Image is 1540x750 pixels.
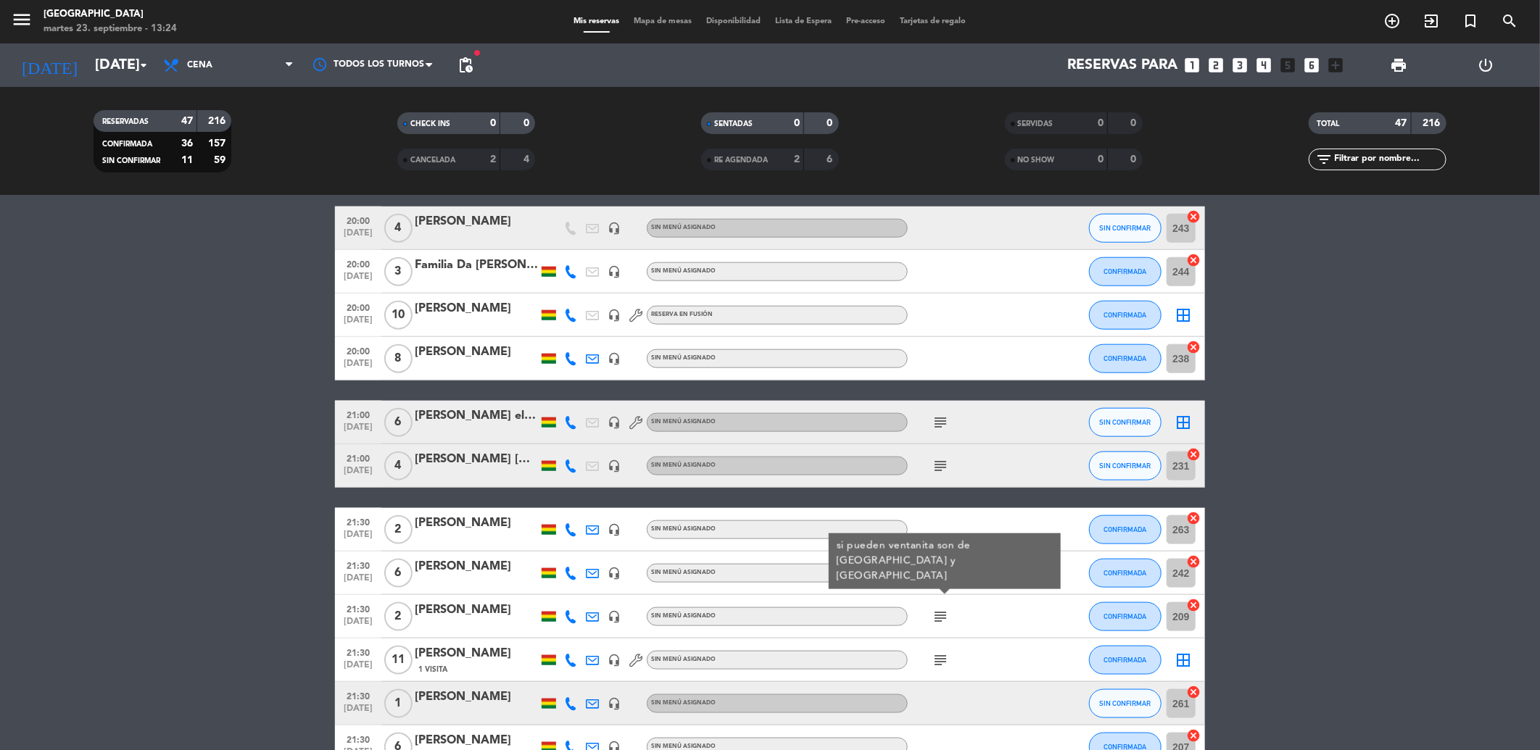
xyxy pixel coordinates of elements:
[384,301,413,330] span: 10
[1462,12,1479,30] i: turned_in_not
[340,272,376,288] span: [DATE]
[340,359,376,375] span: [DATE]
[410,157,455,164] span: CANCELADA
[181,138,193,149] strong: 36
[1442,43,1529,87] div: LOG OUT
[1089,602,1162,631] button: CONFIRMADA
[1326,56,1345,75] i: add_box
[1067,57,1177,74] span: Reservas para
[1089,257,1162,286] button: CONFIRMADA
[415,212,538,231] div: [PERSON_NAME]
[340,600,376,617] span: 21:30
[490,154,496,164] strong: 2
[384,214,413,243] span: 4
[384,451,413,480] span: 4
[340,406,376,422] span: 21:00
[1186,340,1201,354] i: cancel
[651,657,716,662] span: Sin menú asignado
[567,17,627,25] span: Mis reservas
[1104,569,1147,577] span: CONFIRMADA
[1089,515,1162,544] button: CONFIRMADA
[102,118,149,125] span: RESERVADAS
[1254,56,1273,75] i: looks_4
[44,22,177,36] div: martes 23. septiembre - 13:24
[651,225,716,230] span: Sin menú asignado
[340,315,376,332] span: [DATE]
[11,9,33,36] button: menu
[651,355,716,361] span: Sin menú asignado
[523,118,532,128] strong: 0
[384,515,413,544] span: 2
[651,462,716,468] span: Sin menú asignado
[608,523,621,536] i: headset_mic
[340,466,376,483] span: [DATE]
[340,573,376,590] span: [DATE]
[523,154,532,164] strong: 4
[1175,651,1192,669] i: border_all
[384,689,413,718] span: 1
[1316,151,1333,168] i: filter_list
[1089,451,1162,480] button: SIN CONFIRMAR
[340,228,376,245] span: [DATE]
[415,256,538,275] div: Familia Da [PERSON_NAME]
[1175,414,1192,431] i: border_all
[1098,118,1104,128] strong: 0
[651,613,716,619] span: Sin menú asignado
[384,408,413,437] span: 6
[1104,612,1147,620] span: CONFIRMADA
[608,416,621,429] i: headset_mic
[1383,12,1401,30] i: add_circle_outline
[1104,656,1147,664] span: CONFIRMADA
[473,49,481,57] span: fiber_manual_record
[415,644,538,663] div: [PERSON_NAME]
[214,155,228,165] strong: 59
[415,343,538,362] div: [PERSON_NAME]
[608,265,621,278] i: headset_mic
[794,118,800,128] strong: 0
[1089,646,1162,675] button: CONFIRMADA
[384,646,413,675] span: 11
[340,342,376,359] span: 20:00
[340,660,376,677] span: [DATE]
[490,118,496,128] strong: 0
[415,450,538,469] div: [PERSON_NAME] [GEOGRAPHIC_DATA]
[340,299,376,315] span: 20:00
[651,570,716,575] span: Sin menú asignado
[1018,120,1053,128] span: SERVIDAS
[384,344,413,373] span: 8
[1104,354,1147,362] span: CONFIRMADA
[1186,253,1201,267] i: cancel
[415,731,538,750] div: [PERSON_NAME]
[415,299,538,318] div: [PERSON_NAME]
[44,7,177,22] div: [GEOGRAPHIC_DATA]
[1089,408,1162,437] button: SIN CONFIRMAR
[837,538,1053,584] div: si pueden ventanita son de [GEOGRAPHIC_DATA] y [GEOGRAPHIC_DATA]
[415,407,538,425] div: [PERSON_NAME] el [PERSON_NAME]
[1104,311,1147,319] span: CONFIRMADA
[340,449,376,466] span: 21:00
[932,414,949,431] i: subject
[1130,154,1139,164] strong: 0
[1130,118,1139,128] strong: 0
[1100,418,1151,426] span: SIN CONFIRMAR
[700,17,769,25] span: Disponibilidad
[1089,214,1162,243] button: SIN CONFIRMAR
[1186,447,1201,462] i: cancel
[135,57,152,74] i: arrow_drop_down
[932,651,949,669] i: subject
[932,608,949,625] i: subject
[794,154,800,164] strong: 2
[1100,224,1151,232] span: SIN CONFIRMAR
[1175,307,1192,324] i: border_all
[208,116,228,126] strong: 216
[340,643,376,660] span: 21:30
[1100,462,1151,470] span: SIN CONFIRMAR
[827,118,835,128] strong: 0
[1018,157,1055,164] span: NO SHOW
[714,120,753,128] span: SENTADAS
[1100,699,1151,707] span: SIN CONFIRMAR
[608,697,621,710] i: headset_mic
[1186,511,1201,525] i: cancel
[651,419,716,425] span: Sin menú asignado
[1183,56,1201,75] i: looks_one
